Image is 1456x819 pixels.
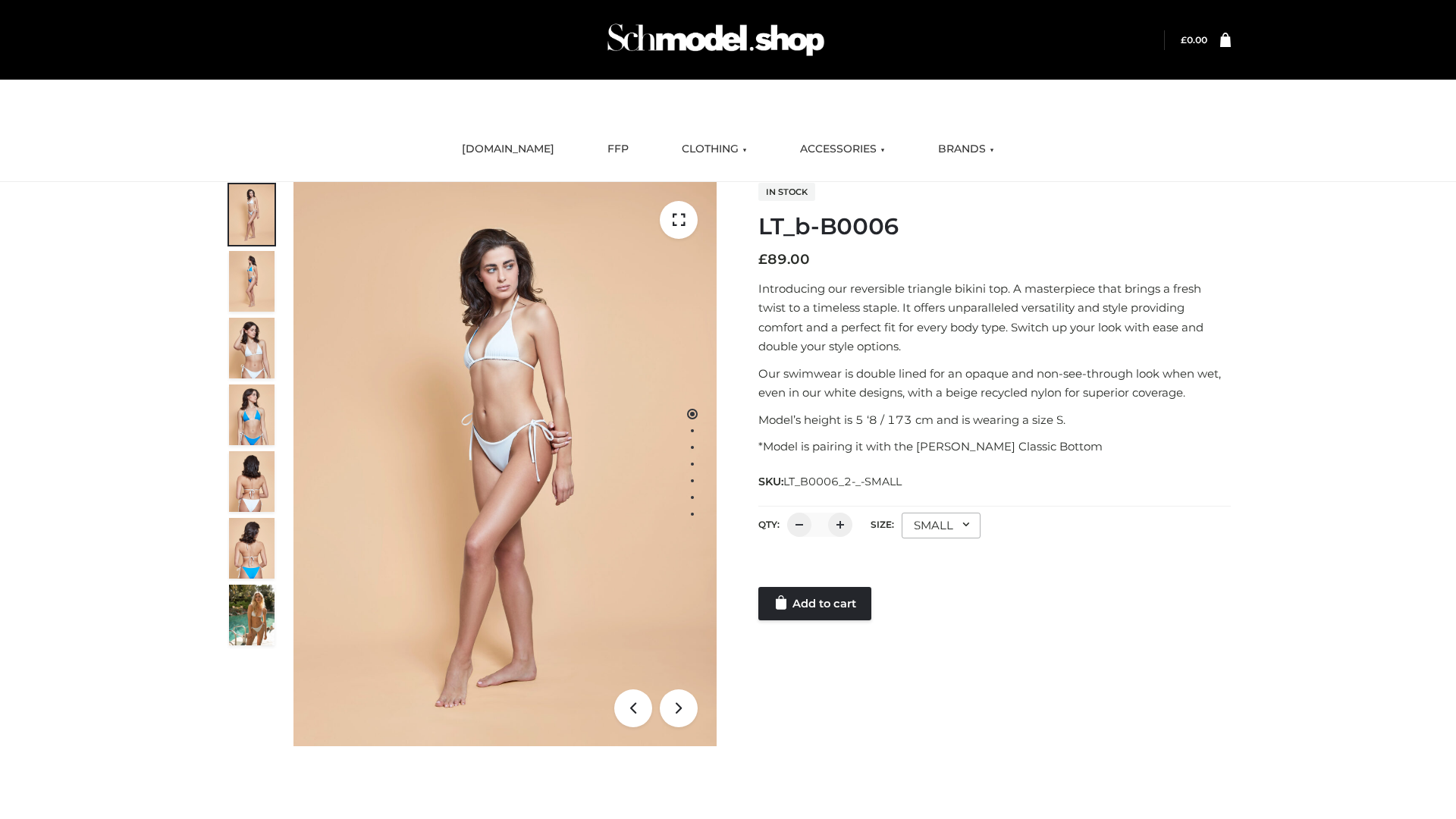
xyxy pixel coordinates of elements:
[758,279,1231,356] p: Introducing our reversible triangle bikini top. A masterpiece that brings a fresh twist to a time...
[1181,34,1207,45] a: £0.00
[596,133,640,166] a: FFP
[229,251,275,312] img: ArielClassicBikiniTop_CloudNine_AzureSky_OW114ECO_2-scaled.jpg
[871,519,894,530] label: Size:
[758,213,1231,240] h1: LT_b-B0006
[229,384,275,445] img: ArielClassicBikiniTop_CloudNine_AzureSky_OW114ECO_4-scaled.jpg
[1181,34,1207,45] bdi: 0.00
[229,451,275,512] img: ArielClassicBikiniTop_CloudNine_AzureSky_OW114ECO_7-scaled.jpg
[229,318,275,378] img: ArielClassicBikiniTop_CloudNine_AzureSky_OW114ECO_3-scaled.jpg
[758,251,767,268] span: £
[229,518,275,579] img: ArielClassicBikiniTop_CloudNine_AzureSky_OW114ECO_8-scaled.jpg
[758,519,780,530] label: QTY:
[293,182,717,746] img: ArielClassicBikiniTop_CloudNine_AzureSky_OW114ECO_1
[450,133,566,166] a: [DOMAIN_NAME]
[902,513,981,538] div: SMALL
[758,183,815,201] span: In stock
[927,133,1006,166] a: BRANDS
[758,472,903,491] span: SKU:
[783,475,902,488] span: LT_B0006_2-_-SMALL
[758,251,810,268] bdi: 89.00
[602,10,830,70] img: Schmodel Admin 964
[1181,34,1187,45] span: £
[229,585,275,645] img: Arieltop_CloudNine_AzureSky2.jpg
[758,587,871,620] a: Add to cart
[758,364,1231,403] p: Our swimwear is double lined for an opaque and non-see-through look when wet, even in our white d...
[758,410,1231,430] p: Model’s height is 5 ‘8 / 173 cm and is wearing a size S.
[758,437,1231,457] p: *Model is pairing it with the [PERSON_NAME] Classic Bottom
[670,133,758,166] a: CLOTHING
[789,133,896,166] a: ACCESSORIES
[229,184,275,245] img: ArielClassicBikiniTop_CloudNine_AzureSky_OW114ECO_1-scaled.jpg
